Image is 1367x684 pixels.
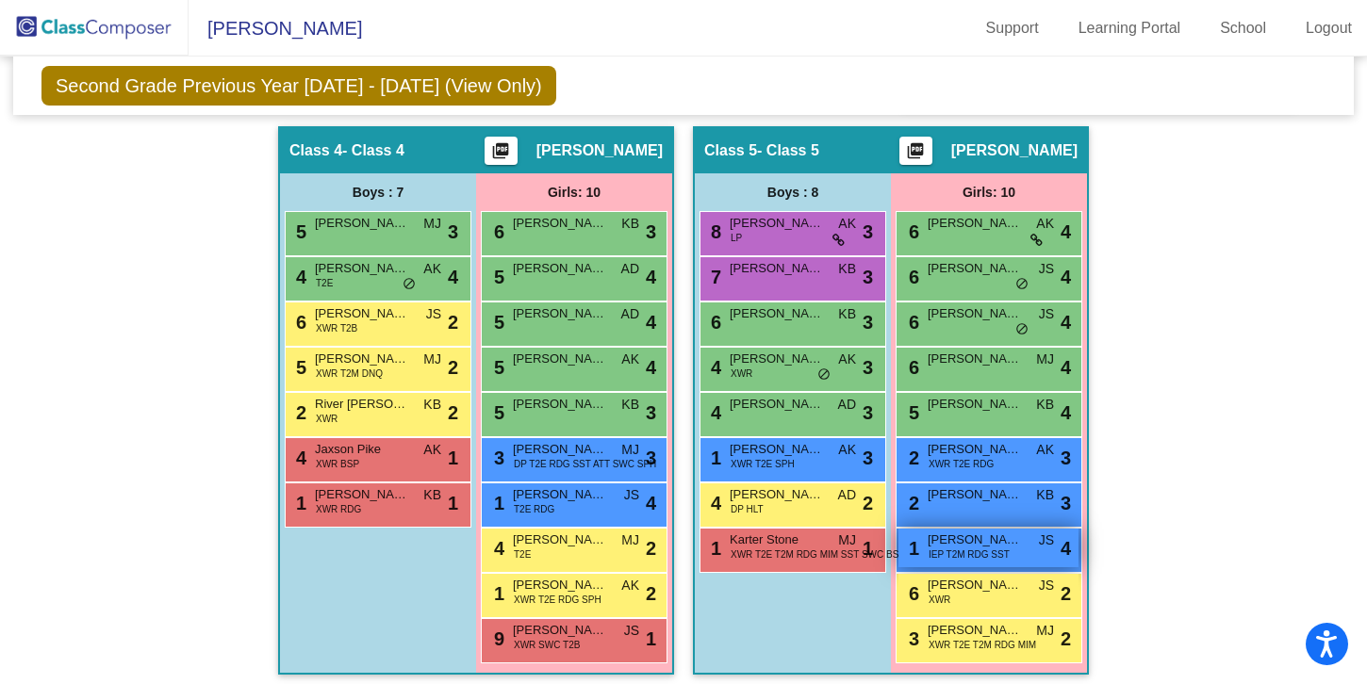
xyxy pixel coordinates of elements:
[513,259,607,278] span: [PERSON_NAME]
[315,440,409,459] span: Jaxson Pike
[646,263,656,291] span: 4
[315,485,409,504] span: [PERSON_NAME]
[316,457,359,471] span: XWR BSP
[513,485,607,504] span: [PERSON_NAME]
[342,141,404,160] span: - Class 4
[929,547,1010,562] span: IEP T2M RDG SST
[928,621,1022,640] span: [PERSON_NAME]
[403,277,416,292] span: do_not_disturb_alt
[1036,395,1054,415] span: KB
[291,221,306,242] span: 5
[489,267,504,287] span: 5
[928,259,1022,278] span: [PERSON_NAME]
[1205,13,1281,43] a: School
[291,267,306,287] span: 4
[646,399,656,427] span: 3
[1061,444,1071,472] span: 3
[189,13,362,43] span: [PERSON_NAME]
[706,312,721,333] span: 6
[448,308,458,336] span: 2
[1061,625,1071,653] span: 2
[423,395,441,415] span: KB
[448,399,458,427] span: 2
[646,625,656,653] span: 1
[280,173,476,211] div: Boys : 7
[316,276,333,290] span: T2E
[863,218,873,246] span: 3
[731,502,764,516] span: DP HLT
[646,444,656,472] span: 3
[489,312,504,333] span: 5
[891,173,1087,211] div: Girls: 10
[904,221,919,242] span: 6
[315,350,409,368] span: [PERSON_NAME]
[731,231,742,245] span: LP
[695,173,891,211] div: Boys : 8
[423,440,441,460] span: AK
[621,440,639,460] span: MJ
[316,321,357,335] span: XWR T2B
[904,538,919,559] span: 1
[514,593,601,607] span: XWR T2E RDG SPH
[513,576,607,594] span: [PERSON_NAME]
[489,538,504,559] span: 4
[621,395,639,415] span: KB
[315,259,409,278] span: [PERSON_NAME] [PERSON_NAME]
[731,457,795,471] span: XWR T2E SPH
[838,485,856,505] span: AD
[291,312,306,333] span: 6
[514,502,554,516] span: T2E RDG
[730,395,824,414] span: [PERSON_NAME]
[489,141,512,168] mat-icon: picture_as_pdf
[513,304,607,323] span: [PERSON_NAME]
[448,444,458,472] span: 1
[1061,353,1071,382] span: 4
[730,259,824,278] span: [PERSON_NAME]
[513,621,607,640] span: [PERSON_NAME]
[731,366,752,381] span: XWR
[489,628,504,649] span: 9
[704,141,757,160] span: Class 5
[817,367,831,383] span: do_not_disturb_alt
[489,402,504,423] span: 5
[1015,277,1029,292] span: do_not_disturb_alt
[904,402,919,423] span: 5
[1061,308,1071,336] span: 4
[646,579,656,608] span: 2
[1061,399,1071,427] span: 4
[1015,322,1029,337] span: do_not_disturb_alt
[291,402,306,423] span: 2
[291,357,306,378] span: 5
[646,353,656,382] span: 4
[621,576,639,595] span: AK
[706,221,721,242] span: 8
[514,457,656,471] span: DP T2E RDG SST ATT SWC SPH
[929,593,950,607] span: XWR
[1039,304,1054,324] span: JS
[1036,621,1054,641] span: MJ
[621,259,639,279] span: AD
[928,576,1022,594] span: [PERSON_NAME]
[904,583,919,604] span: 6
[951,141,1078,160] span: [PERSON_NAME]
[1061,489,1071,517] span: 3
[904,493,919,513] span: 2
[1061,218,1071,246] span: 4
[448,353,458,382] span: 2
[971,13,1054,43] a: Support
[904,448,919,468] span: 2
[1036,440,1054,460] span: AK
[316,502,361,516] span: XWR RDG
[1061,534,1071,562] span: 4
[423,259,441,279] span: AK
[513,440,607,459] span: [PERSON_NAME]
[838,395,856,415] span: AD
[289,141,342,160] span: Class 4
[863,353,873,382] span: 3
[928,304,1022,323] span: [PERSON_NAME]
[928,350,1022,368] span: [PERSON_NAME]
[423,485,441,505] span: KB
[1036,485,1054,505] span: KB
[514,547,531,562] span: T2E
[899,137,932,165] button: Print Students Details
